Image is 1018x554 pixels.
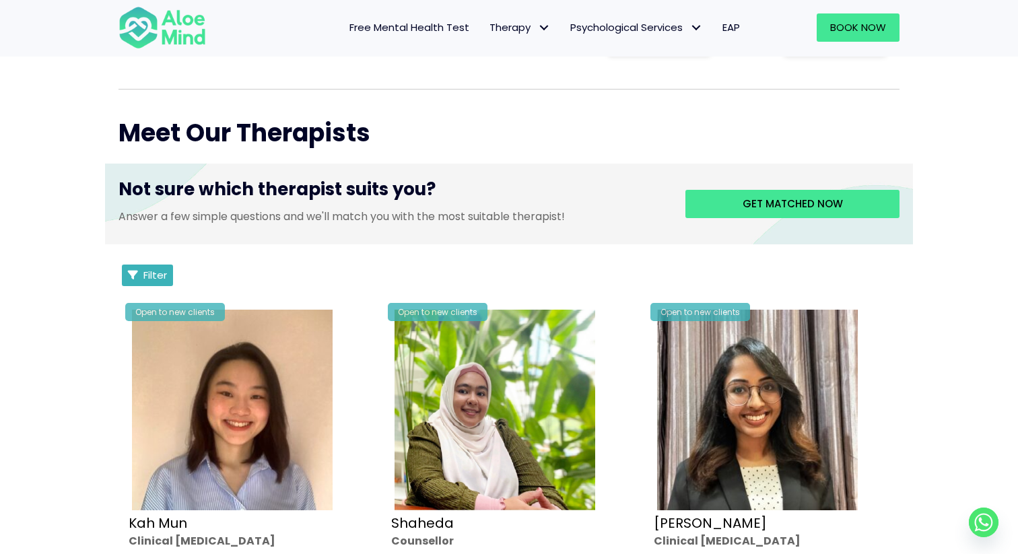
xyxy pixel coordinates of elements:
span: Therapy [489,20,550,34]
p: Answer a few simple questions and we'll match you with the most suitable therapist! [118,209,665,224]
span: EAP [722,20,740,34]
div: Open to new clients [650,303,750,321]
a: Get matched now [685,190,900,218]
span: Free Mental Health Test [349,20,469,34]
span: Meet Our Therapists [118,116,370,150]
button: Filter Listings [122,265,173,286]
span: Get matched now [743,197,843,211]
a: Free Mental Health Test [339,13,479,42]
a: Book Now [817,13,900,42]
nav: Menu [224,13,750,42]
a: [PERSON_NAME] [654,513,767,532]
div: Open to new clients [125,303,225,321]
img: Shaheda Counsellor [395,310,595,510]
span: Psychological Services: submenu [686,18,706,38]
div: Open to new clients [388,303,487,321]
a: Whatsapp [969,508,998,537]
h3: Not sure which therapist suits you? [118,177,665,208]
a: Psychological ServicesPsychological Services: submenu [560,13,712,42]
span: Psychological Services [570,20,702,34]
div: Counsellor [391,532,627,548]
span: Filter [143,268,167,282]
span: Book Now [830,20,886,34]
a: Kah Mun [129,513,187,532]
div: Clinical [MEDICAL_DATA] [654,532,889,548]
a: TherapyTherapy: submenu [479,13,560,42]
img: croped-Anita_Profile-photo-300×300 [657,310,858,510]
a: Shaheda [391,513,454,532]
img: Aloe mind Logo [118,5,206,50]
a: EAP [712,13,750,42]
div: Clinical [MEDICAL_DATA] [129,532,364,548]
span: Therapy: submenu [534,18,553,38]
img: Kah Mun-profile-crop-300×300 [132,310,333,510]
